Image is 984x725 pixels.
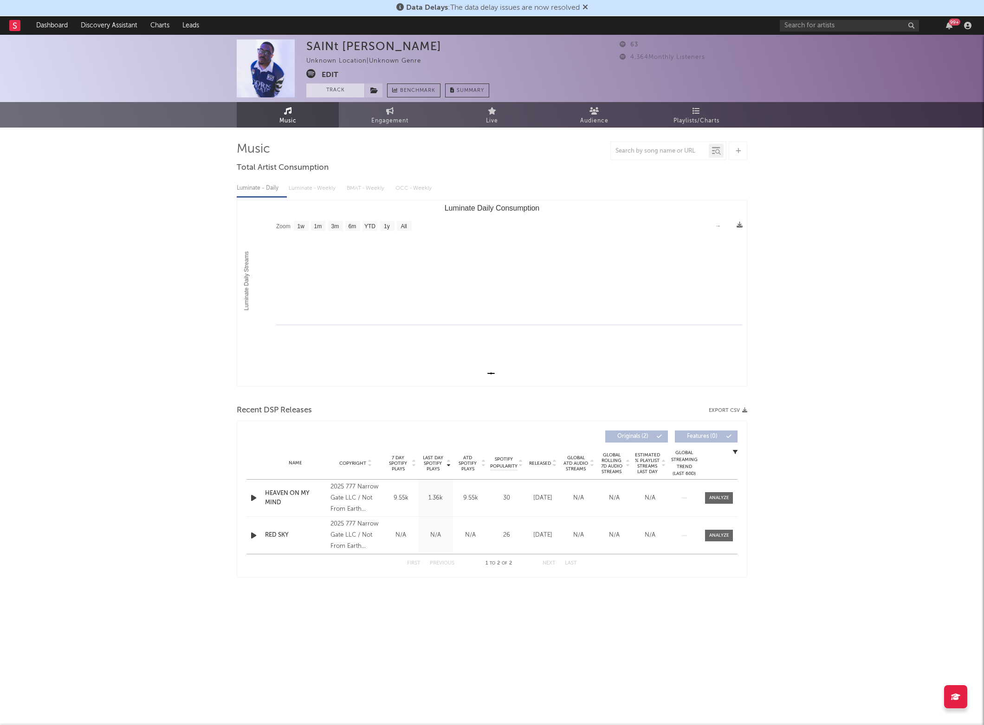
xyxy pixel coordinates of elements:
[339,102,441,128] a: Engagement
[30,16,74,35] a: Dashboard
[490,456,518,470] span: Spotify Popularity
[599,531,630,540] div: N/A
[386,494,416,503] div: 9.55k
[349,223,356,230] text: 6m
[502,561,507,565] span: of
[386,455,410,472] span: 7 Day Spotify Plays
[455,531,486,540] div: N/A
[605,430,668,443] button: Originals(2)
[176,16,206,35] a: Leads
[949,19,960,26] div: 99 +
[384,223,390,230] text: 1y
[237,405,312,416] span: Recent DSP Releases
[401,223,407,230] text: All
[620,42,638,48] span: 63
[243,251,250,310] text: Luminate Daily Streams
[634,494,666,503] div: N/A
[306,83,364,97] button: Track
[445,83,489,97] button: Summary
[371,115,408,127] span: Engagement
[527,531,558,540] div: [DATE]
[330,519,381,552] div: 2025 777 Narrow Gate LLC / Not From Earth Records
[455,494,486,503] div: 9.55k
[407,561,421,566] button: First
[265,460,326,467] div: Name
[276,223,291,230] text: Zoom
[441,102,543,128] a: Live
[583,4,588,12] span: Dismiss
[946,22,952,29] button: 99+
[74,16,144,35] a: Discovery Assistant
[486,115,498,127] span: Live
[675,430,738,443] button: Features(0)
[421,494,451,503] div: 1.36k
[331,223,339,230] text: 3m
[455,455,480,472] span: ATD Spotify Plays
[339,461,366,466] span: Copyright
[237,200,747,386] svg: Luminate Daily Consumption
[457,88,484,93] span: Summary
[620,54,705,60] span: 4,364 Monthly Listeners
[386,531,416,540] div: N/A
[565,561,577,566] button: Last
[265,489,326,507] a: HEAVEN ON MY MIND
[634,452,660,475] span: Estimated % Playlist Streams Last Day
[673,115,719,127] span: Playlists/Charts
[715,223,721,229] text: →
[306,39,441,53] div: SAINt [PERSON_NAME]
[490,561,495,565] span: to
[543,561,556,566] button: Next
[529,461,551,466] span: Released
[780,20,919,32] input: Search for artists
[265,531,326,540] a: RED SKY
[306,56,432,67] div: Unknown Location | Unknown Genre
[406,4,580,12] span: : The data delay issues are now resolved
[681,434,724,439] span: Features ( 0 )
[430,561,454,566] button: Previous
[670,449,698,477] div: Global Streaming Trend (Last 60D)
[445,204,540,212] text: Luminate Daily Consumption
[563,531,594,540] div: N/A
[645,102,747,128] a: Playlists/Charts
[330,481,381,515] div: 2025 777 Narrow Gate LLC / Not From Earth Records
[599,452,624,475] span: Global Rolling 7D Audio Streams
[490,531,523,540] div: 26
[322,69,338,81] button: Edit
[237,102,339,128] a: Music
[543,102,645,128] a: Audience
[364,223,375,230] text: YTD
[421,455,445,472] span: Last Day Spotify Plays
[144,16,176,35] a: Charts
[237,162,329,173] span: Total Artist Consumption
[279,115,297,127] span: Music
[473,558,524,569] div: 1 2 2
[387,83,440,97] a: Benchmark
[527,494,558,503] div: [DATE]
[400,85,435,96] span: Benchmark
[298,223,305,230] text: 1w
[611,148,709,155] input: Search by song name or URL
[563,494,594,503] div: N/A
[406,4,448,12] span: Data Delays
[490,494,523,503] div: 30
[421,531,451,540] div: N/A
[709,408,747,413] button: Export CSV
[611,434,654,439] span: Originals ( 2 )
[634,531,666,540] div: N/A
[563,455,589,472] span: Global ATD Audio Streams
[314,223,322,230] text: 1m
[599,494,630,503] div: N/A
[580,115,609,127] span: Audience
